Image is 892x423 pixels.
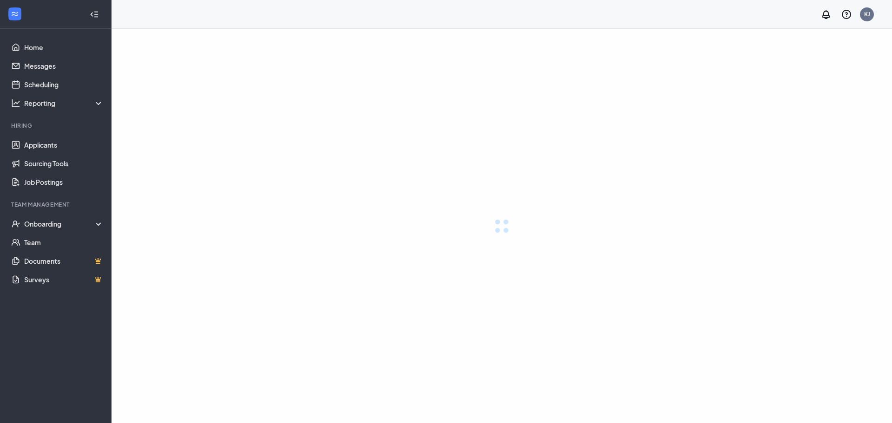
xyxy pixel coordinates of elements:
[24,38,104,57] a: Home
[24,75,104,94] a: Scheduling
[841,9,852,20] svg: QuestionInfo
[11,98,20,108] svg: Analysis
[24,154,104,173] a: Sourcing Tools
[820,9,832,20] svg: Notifications
[24,98,104,108] div: Reporting
[864,10,870,18] div: KJ
[10,9,20,19] svg: WorkstreamLogo
[90,10,99,19] svg: Collapse
[11,219,20,228] svg: UserCheck
[11,201,102,208] div: Team Management
[24,270,104,289] a: SurveysCrown
[24,233,104,252] a: Team
[24,136,104,154] a: Applicants
[11,122,102,130] div: Hiring
[24,252,104,270] a: DocumentsCrown
[24,219,104,228] div: Onboarding
[24,173,104,191] a: Job Postings
[24,57,104,75] a: Messages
